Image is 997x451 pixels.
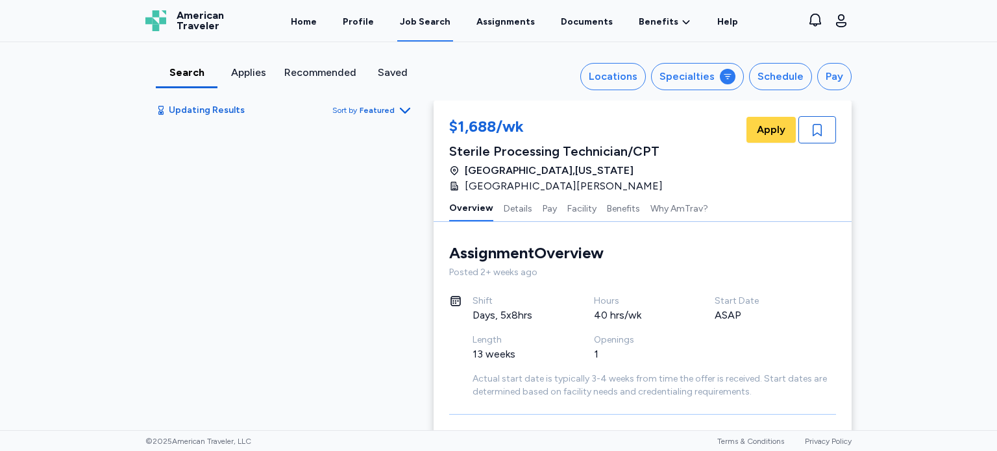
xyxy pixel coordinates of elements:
[717,437,784,446] a: Terms & Conditions
[473,347,563,362] div: 13 weeks
[449,243,604,263] div: Assignment Overview
[594,347,684,362] div: 1
[594,334,684,347] div: Openings
[449,194,493,221] button: Overview
[449,142,671,160] div: Sterile Processing Technician/CPT
[659,69,715,84] div: Specialties
[449,116,671,140] div: $1,688/wk
[715,295,805,308] div: Start Date
[332,103,413,118] button: Sort byFeatured
[749,63,812,90] button: Schedule
[367,65,418,80] div: Saved
[826,69,843,84] div: Pay
[594,295,684,308] div: Hours
[715,308,805,323] div: ASAP
[284,65,356,80] div: Recommended
[449,430,836,448] h3: Job Details
[746,117,796,143] button: Apply
[332,105,357,116] span: Sort by
[397,1,453,42] a: Job Search
[504,194,532,221] button: Details
[161,65,212,80] div: Search
[651,63,744,90] button: Specialties
[177,10,224,31] span: American Traveler
[473,295,563,308] div: Shift
[465,163,634,178] span: [GEOGRAPHIC_DATA] , [US_STATE]
[400,16,450,29] div: Job Search
[223,65,274,80] div: Applies
[473,334,563,347] div: Length
[465,178,663,194] span: [GEOGRAPHIC_DATA][PERSON_NAME]
[607,194,640,221] button: Benefits
[594,308,684,323] div: 40 hrs/wk
[449,266,836,279] div: Posted 2+ weeks ago
[543,194,557,221] button: Pay
[145,10,166,31] img: Logo
[580,63,646,90] button: Locations
[805,437,852,446] a: Privacy Policy
[757,122,785,138] span: Apply
[650,194,708,221] button: Why AmTrav?
[473,308,563,323] div: Days, 5x8hrs
[169,104,245,117] span: Updating Results
[639,16,678,29] span: Benefits
[145,436,251,446] span: © 2025 American Traveler, LLC
[360,105,395,116] span: Featured
[567,194,597,221] button: Facility
[757,69,804,84] div: Schedule
[639,16,691,29] a: Benefits
[817,63,852,90] button: Pay
[589,69,637,84] div: Locations
[473,372,836,398] div: Actual start date is typically 3-4 weeks from time the offer is received. Start dates are determi...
